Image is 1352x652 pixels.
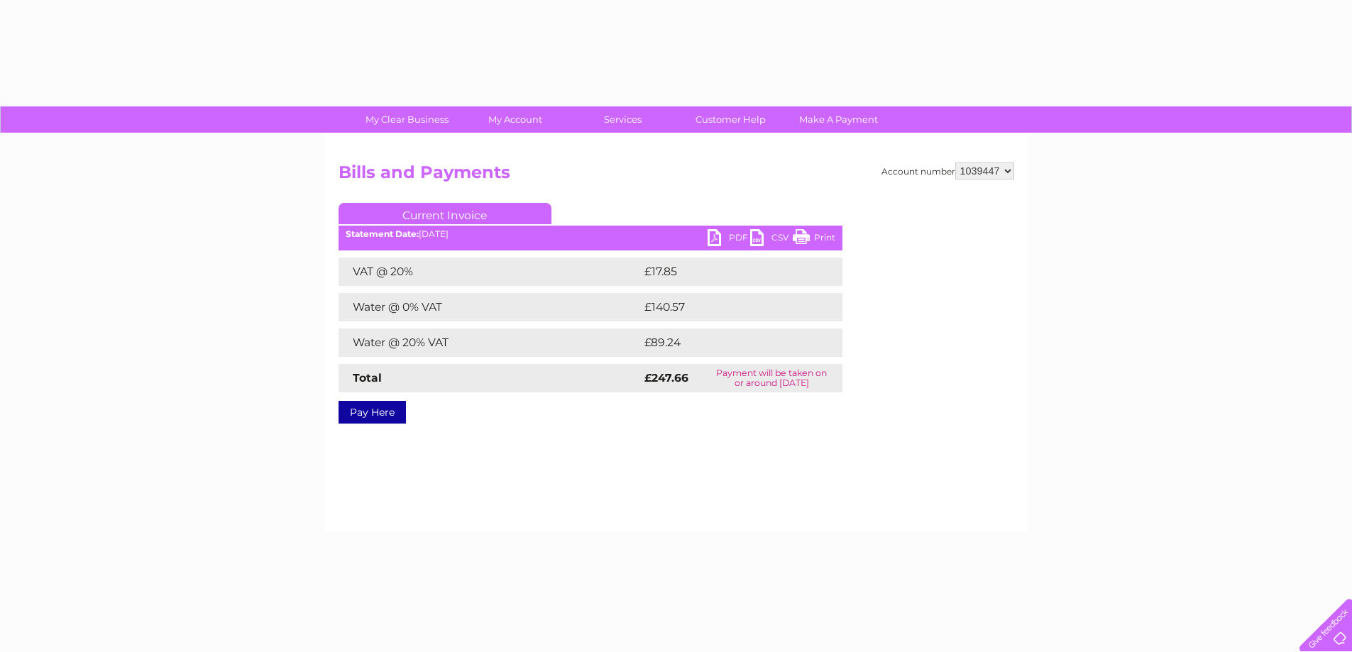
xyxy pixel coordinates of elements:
a: Print [793,229,835,250]
a: Pay Here [339,401,406,424]
td: Payment will be taken on or around [DATE] [701,364,842,392]
div: [DATE] [339,229,842,239]
a: Customer Help [672,106,789,133]
a: CSV [750,229,793,250]
td: £17.85 [641,258,812,286]
div: Account number [881,162,1014,179]
a: PDF [708,229,750,250]
a: Services [564,106,681,133]
td: Water @ 0% VAT [339,293,641,321]
td: £89.24 [641,328,814,357]
strong: £247.66 [644,371,688,385]
a: My Clear Business [348,106,466,133]
a: Make A Payment [780,106,897,133]
h2: Bills and Payments [339,162,1014,189]
b: Statement Date: [346,228,419,239]
td: Water @ 20% VAT [339,328,641,357]
td: £140.57 [641,293,816,321]
td: VAT @ 20% [339,258,641,286]
a: My Account [456,106,573,133]
strong: Total [353,371,382,385]
a: Current Invoice [339,203,551,224]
